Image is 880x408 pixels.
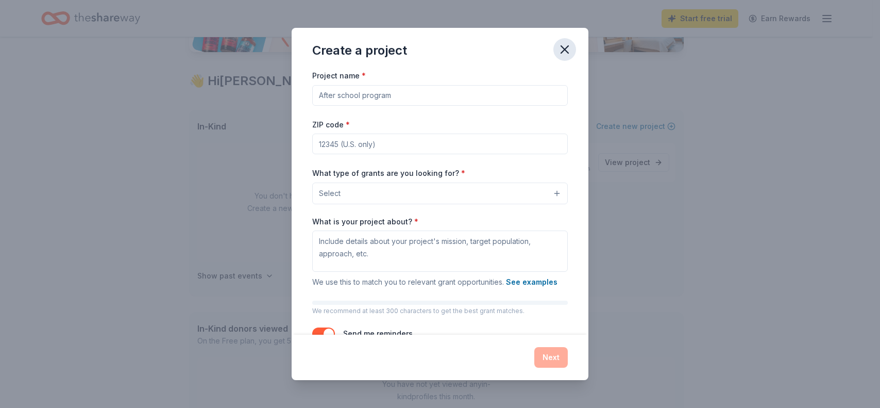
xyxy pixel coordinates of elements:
[312,42,407,59] div: Create a project
[312,134,568,154] input: 12345 (U.S. only)
[319,187,341,200] span: Select
[312,278,557,286] span: We use this to match you to relevant grant opportunities.
[343,329,413,338] label: Send me reminders
[312,168,465,178] label: What type of grants are you looking for?
[506,276,557,288] button: See examples
[312,307,568,315] p: We recommend at least 300 characters to get the best grant matches.
[312,217,418,227] label: What is your project about?
[312,71,366,81] label: Project name
[312,85,568,106] input: After school program
[312,120,350,130] label: ZIP code
[312,183,568,204] button: Select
